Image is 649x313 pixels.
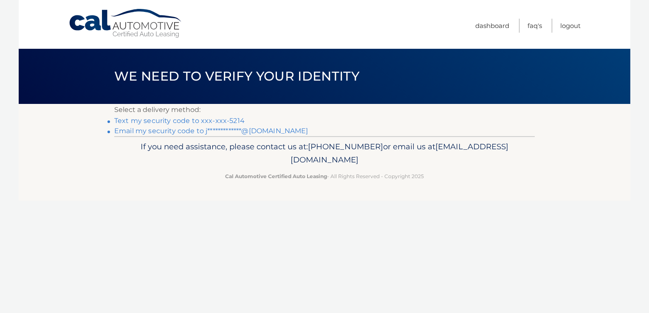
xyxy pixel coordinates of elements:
[475,19,509,33] a: Dashboard
[114,117,245,125] a: Text my security code to xxx-xxx-5214
[560,19,581,33] a: Logout
[114,68,359,84] span: We need to verify your identity
[114,104,535,116] p: Select a delivery method:
[225,173,327,179] strong: Cal Automotive Certified Auto Leasing
[120,140,529,167] p: If you need assistance, please contact us at: or email us at
[528,19,542,33] a: FAQ's
[308,142,383,151] span: [PHONE_NUMBER]
[68,8,183,39] a: Cal Automotive
[120,172,529,181] p: - All Rights Reserved - Copyright 2025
